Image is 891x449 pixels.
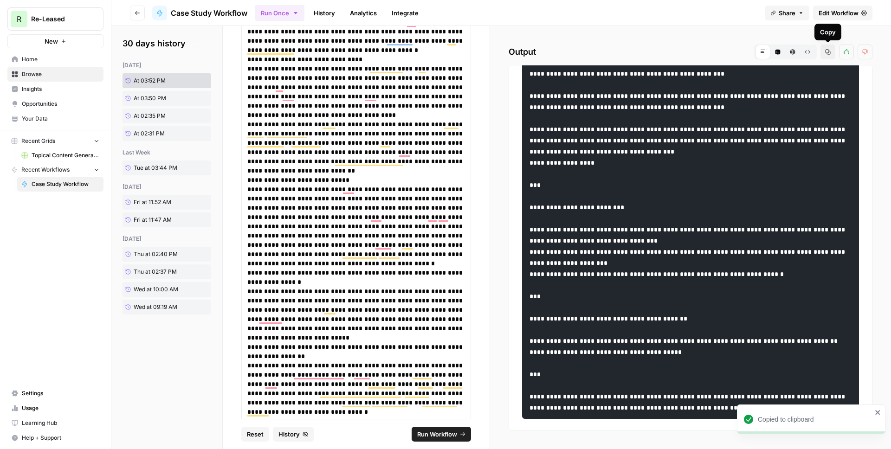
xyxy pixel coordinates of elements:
span: Usage [22,404,99,412]
button: Run Once [255,5,304,21]
a: At 02:31 PM [123,126,192,141]
span: Share [779,8,795,18]
span: At 03:52 PM [134,77,166,85]
div: [DATE] [123,61,211,70]
span: New [45,37,58,46]
div: [DATE] [123,235,211,243]
h2: Output [509,45,872,59]
span: Re-Leased [31,14,87,24]
a: Fri at 11:47 AM [123,212,192,227]
a: Analytics [344,6,382,20]
span: Tue at 03:44 PM [134,164,177,172]
div: last week [123,148,211,157]
button: Run Workflow [412,427,471,442]
button: close [875,409,881,416]
a: Wed at 10:00 AM [123,282,192,297]
a: Home [7,52,103,67]
button: New [7,34,103,48]
a: Wed at 09:19 AM [123,300,192,314]
span: Topical Content Generation Grid [32,151,99,160]
a: Usage [7,401,103,416]
button: Recent Workflows [7,163,103,177]
a: Topical Content Generation Grid [17,148,103,163]
span: Opportunities [22,100,99,108]
span: Case Study Workflow [171,7,247,19]
a: Thu at 02:40 PM [123,247,192,262]
button: Help + Support [7,430,103,445]
button: Reset [241,427,269,442]
div: [DATE] [123,183,211,191]
span: R [17,13,21,25]
span: At 02:31 PM [134,129,165,138]
div: Copied to clipboard [758,415,872,424]
a: Insights [7,82,103,96]
button: Workspace: Re-Leased [7,7,103,31]
span: Run Workflow [417,430,457,439]
a: Settings [7,386,103,401]
span: Settings [22,389,99,398]
span: Recent Workflows [21,166,70,174]
a: Integrate [386,6,424,20]
a: Tue at 03:44 PM [123,160,192,175]
a: Your Data [7,111,103,126]
a: Fri at 11:52 AM [123,195,192,210]
span: Thu at 02:40 PM [134,250,178,258]
a: At 03:52 PM [123,73,192,88]
a: Learning Hub [7,416,103,430]
div: Copy [820,27,836,37]
span: Help + Support [22,434,99,442]
span: At 03:50 PM [134,94,166,103]
a: At 02:35 PM [123,109,192,123]
button: History [273,427,314,442]
a: Case Study Workflow [152,6,247,20]
a: Opportunities [7,96,103,111]
span: Recent Grids [21,137,55,145]
a: Edit Workflow [813,6,872,20]
span: Insights [22,85,99,93]
span: Wed at 10:00 AM [134,285,178,294]
span: Browse [22,70,99,78]
span: At 02:35 PM [134,112,166,120]
span: Fri at 11:47 AM [134,216,172,224]
span: Your Data [22,115,99,123]
a: Case Study Workflow [17,177,103,192]
span: Thu at 02:37 PM [134,268,177,276]
button: Recent Grids [7,134,103,148]
h2: 30 days history [123,37,211,50]
button: Share [765,6,809,20]
span: Home [22,55,99,64]
span: Fri at 11:52 AM [134,198,171,206]
a: Browse [7,67,103,82]
span: Reset [247,430,264,439]
a: Thu at 02:37 PM [123,264,192,279]
a: History [308,6,341,20]
a: At 03:50 PM [123,91,192,106]
span: Wed at 09:19 AM [134,303,177,311]
span: Learning Hub [22,419,99,427]
span: Case Study Workflow [32,180,99,188]
span: Edit Workflow [819,8,859,18]
span: History [278,430,300,439]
